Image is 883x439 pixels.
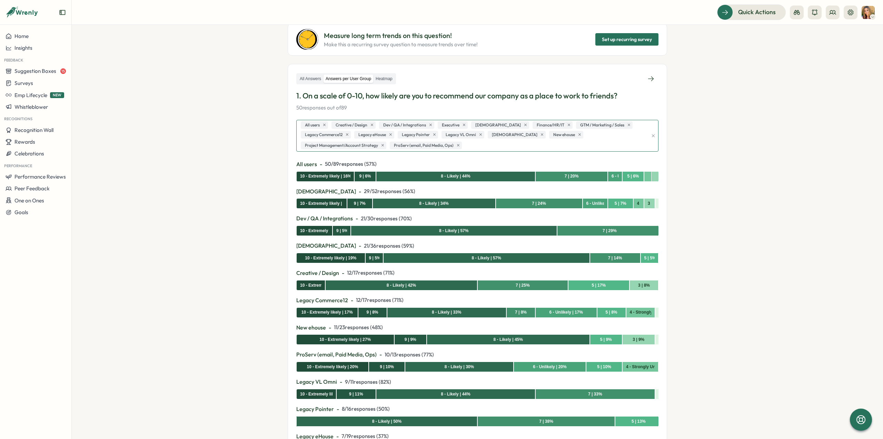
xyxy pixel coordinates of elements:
span: Home [14,33,29,39]
label: Heatmap [374,75,395,83]
span: Legacy Pointer [296,405,334,413]
div: 6 - Unlikely | 17% [549,309,583,316]
div: 9 | 9% [405,336,416,343]
span: ProServ (email, Paid Media, Ops) [394,142,454,149]
span: Finance/HR/IT [537,122,564,128]
span: Goals [14,209,28,216]
span: Legacy Pointer [402,132,430,138]
label: Answers per User Group [324,75,373,83]
span: - [320,160,322,169]
span: Legacy eHouse [358,132,386,138]
span: Legacy Commerce12 [305,132,343,138]
div: 10 - Extremely likely | 16% [300,173,350,180]
p: Make this a recurring survey question to measure trends over time! [324,41,478,48]
span: Dev / QA / Integrations [296,214,353,223]
span: - [356,214,358,223]
span: All users [305,122,320,128]
span: NEW [50,92,64,98]
div: 5 | 10% [597,364,611,370]
div: 8 - Likely | 44% [441,173,470,180]
span: [DEMOGRAPHIC_DATA] [492,132,537,138]
span: 50 / 89 responses ( 57 %) [325,160,377,168]
button: Quick Actions [717,4,786,20]
span: 15 [60,68,66,74]
span: [DEMOGRAPHIC_DATA] [475,122,521,128]
span: [DEMOGRAPHIC_DATA] [296,241,356,250]
div: 10 - Extremely likely | 19% [305,255,356,261]
div: 7 | 14% [608,255,622,261]
div: 8 - Likely | 33% [432,309,461,316]
div: 10 - Extremely likely | 11% [300,391,333,398]
span: Legacy Commerce12 [296,296,348,305]
span: Peer Feedback [14,185,50,192]
div: 10 - Extremely likely | 17% [301,309,353,316]
div: 7 | 29% [603,228,617,234]
div: 10 - Extremely likely | 10% [300,228,329,234]
div: 8 - Likely | 57% [439,228,468,234]
div: 9 | 6% [359,173,371,180]
span: - [337,405,339,413]
span: 12 / 17 responses ( 71 %) [356,296,404,304]
div: 9 | 5% [336,228,347,234]
p: 1. On a scale of 0-10, how likely are you to recommend our company as a place to work to friends? [296,90,658,101]
div: 6 - Unlikely | 7% [586,200,604,207]
div: 5 | 7% [615,200,626,207]
div: 10 - Extremely likely | 27% [319,336,371,343]
span: 12 / 17 responses ( 71 %) [347,269,395,277]
div: 4 - Strongly Unlikely | 3% [637,200,641,207]
div: 8 - Likely | 30% [445,364,474,370]
span: 9 / 11 responses ( 82 %) [345,378,391,386]
div: 10 - Extremely likely | 20% [307,364,358,370]
div: 4 - Strongly Unlikely | 10% [626,364,655,370]
span: Insights [14,45,32,51]
div: 3 | 9% [633,336,644,343]
img: Tarin O'Neill [862,6,875,19]
span: - [359,187,361,196]
div: 6 - Unlikely | 4% [612,173,618,180]
span: Recognition Wall [14,127,53,133]
div: 7 | 20% [565,173,579,180]
span: - [342,269,344,277]
div: 5 | 13% [632,418,646,425]
span: 21 / 30 responses ( 70 %) [361,215,412,222]
span: Suggestion Boxes [14,68,56,74]
p: Measure long term trends on this question! [324,30,478,41]
div: 5 | 8% [605,309,617,316]
span: 8 / 16 responses ( 50 %) [342,405,390,413]
div: 9 | 10% [380,364,394,370]
span: Creative / Design [336,122,367,128]
button: Set up recurring survey [595,33,658,46]
span: 29 / 52 responses ( 56 %) [364,188,415,195]
div: 9 | 5% [369,255,380,261]
div: 9 | 11% [349,391,363,398]
span: - [351,296,353,305]
span: 11 / 23 responses ( 48 %) [334,324,383,331]
span: Emp Lifecycle [14,92,47,98]
div: 7 | 33% [588,391,602,398]
span: Creative / Design [296,269,339,277]
div: 3 | 3% [648,200,651,207]
span: Rewards [14,139,35,145]
span: One on Ones [14,197,44,204]
div: 3 | 8% [638,282,650,289]
span: ProServ (email, Paid Media, Ops) [296,350,377,359]
span: Set up recurring survey [602,34,652,45]
span: Performance Reviews [14,173,66,180]
div: 7 | 8% [515,309,527,316]
div: 4 - Strongly Unlikely | 8% [630,309,651,316]
div: 5 | 5% [644,255,655,261]
span: - [329,323,331,332]
div: 6 - Unlikely | 20% [533,364,566,370]
span: Whistleblower [14,104,48,110]
div: 8 - Likely | 57% [472,255,501,261]
span: - [379,350,382,359]
span: Executive [442,122,459,128]
div: 8 - Likely | 50% [372,418,401,425]
div: 8 - Likely | 42% [387,282,416,289]
label: All Answers [298,75,323,83]
div: 7 | 24% [532,200,546,207]
span: Legacy VL Omni [446,132,476,138]
div: 8 - Likely | 45% [494,336,523,343]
